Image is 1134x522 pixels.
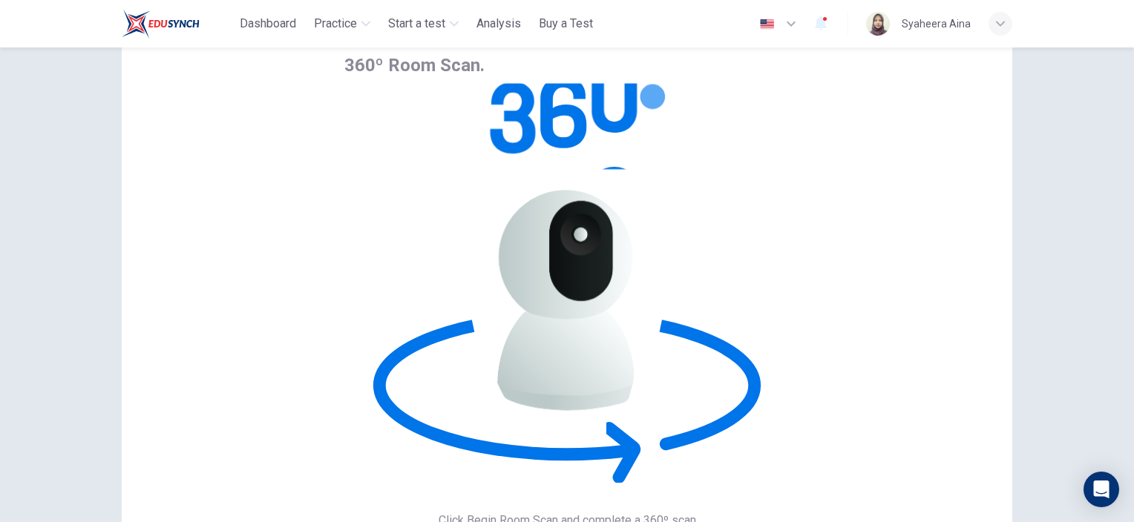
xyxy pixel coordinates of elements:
[476,15,521,33] span: Analysis
[234,10,302,37] button: Dashboard
[471,10,527,37] button: Analysis
[758,19,776,30] img: en
[308,10,376,37] button: Practice
[344,55,485,76] span: 360º Room Scan.
[314,15,357,33] span: Practice
[122,9,234,39] a: ELTC logo
[533,10,599,37] button: Buy a Test
[1084,472,1119,507] div: Open Intercom Messenger
[240,15,296,33] span: Dashboard
[122,9,200,39] img: ELTC logo
[866,12,890,36] img: Profile picture
[382,10,465,37] button: Start a test
[902,15,971,33] div: Syaheera Aina
[539,15,593,33] span: Buy a Test
[388,15,445,33] span: Start a test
